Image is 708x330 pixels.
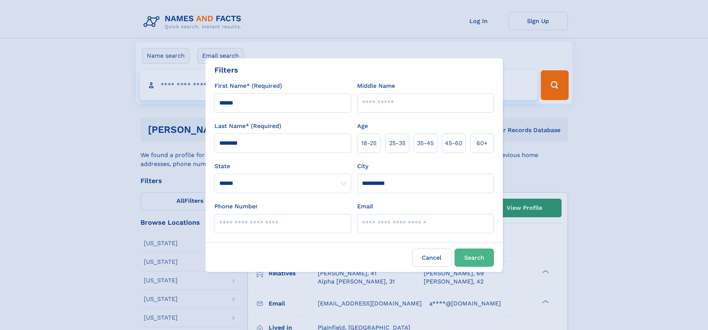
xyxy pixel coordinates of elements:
[357,162,368,171] label: City
[389,139,405,148] span: 25‑35
[357,81,395,90] label: Middle Name
[455,249,494,267] button: Search
[476,139,488,148] span: 60+
[417,139,434,148] span: 35‑45
[445,139,462,148] span: 45‑60
[412,249,452,267] label: Cancel
[357,122,368,131] label: Age
[214,162,351,171] label: State
[214,81,282,90] label: First Name* (Required)
[214,64,238,76] div: Filters
[361,139,376,148] span: 18‑25
[357,202,373,211] label: Email
[214,202,258,211] label: Phone Number
[214,122,281,131] label: Last Name* (Required)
